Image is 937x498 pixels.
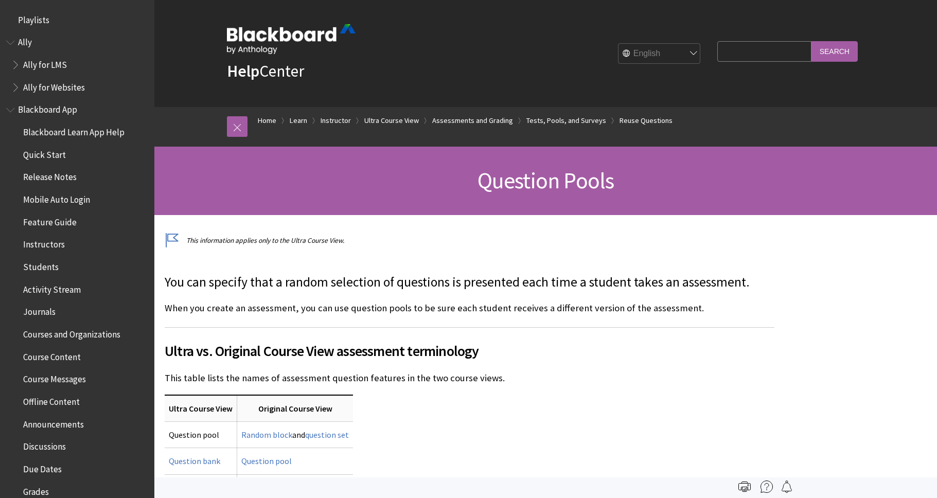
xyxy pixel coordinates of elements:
span: Discussions [23,438,66,452]
a: Home [258,114,276,127]
span: Blackboard Learn App Help [23,123,125,137]
span: Activity Stream [23,281,81,295]
img: Print [738,481,751,493]
p: This information applies only to the Ultra Course View. [165,236,774,245]
span: Ally for Websites [23,79,85,93]
span: Ally for LMS [23,56,67,70]
span: Feature Guide [23,214,77,227]
a: HelpCenter [227,61,304,81]
span: Quick Start [23,146,66,160]
span: Announcements [23,416,84,430]
select: Site Language Selector [618,44,701,64]
span: Mobile Auto Login [23,191,90,205]
p: This table lists the names of assessment question features in the two course views. [165,371,774,385]
a: Learn [290,114,307,127]
span: Course Content [23,348,81,362]
a: question set [305,430,349,440]
span: Question Pools [478,166,614,194]
a: Question pool [241,456,292,467]
a: Instructor [321,114,351,127]
span: Grades [23,483,49,497]
input: Search [811,41,858,61]
a: Ultra Course View [364,114,419,127]
span: Blackboard App [18,101,77,115]
span: Ultra vs. Original Course View assessment terminology [165,340,774,362]
a: Assessments and Grading [432,114,513,127]
img: More help [761,481,773,493]
a: Reuse Questions [620,114,673,127]
strong: Help [227,61,259,81]
span: Students [23,258,59,272]
span: Journals [23,304,56,317]
span: Courses and Organizations [23,326,120,340]
a: Random block [241,430,292,440]
th: Original Course View [237,395,353,422]
span: Due Dates [23,460,62,474]
span: Course Messages [23,371,86,385]
img: Follow this page [781,481,793,493]
nav: Book outline for Anthology Ally Help [6,34,148,96]
a: Tests, Pools, and Surveys [526,114,606,127]
a: Question bank [169,456,220,467]
span: Playlists [18,11,49,25]
span: Offline Content [23,393,80,407]
p: When you create an assessment, you can use question pools to be sure each student receives a diff... [165,301,774,315]
nav: Book outline for Playlists [6,11,148,29]
p: You can specify that a random selection of questions is presented each time a student takes an as... [165,273,774,292]
span: Ally [18,34,32,48]
span: Instructors [23,236,65,250]
th: Ultra Course View [165,395,237,422]
td: and [237,421,353,448]
span: Release Notes [23,169,77,183]
img: Blackboard by Anthology [227,24,356,54]
td: Question pool [165,421,237,448]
